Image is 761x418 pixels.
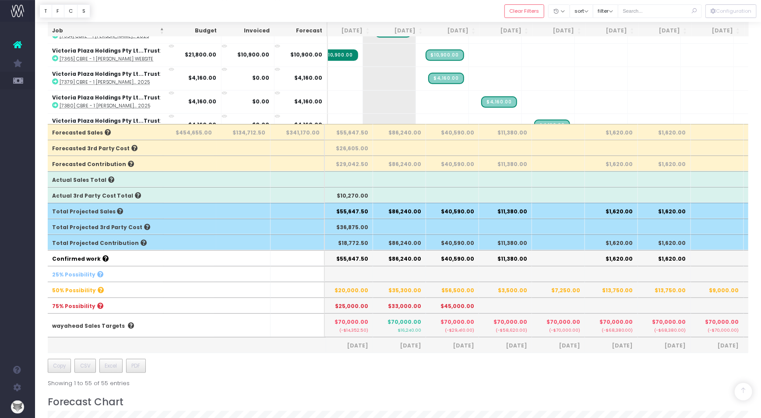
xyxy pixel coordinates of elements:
strong: $0.00 [252,74,269,82]
th: $55,647.50 [320,203,373,219]
small: (-$14,352.50) [324,326,368,333]
th: $1,620.00 [638,156,691,171]
th: $134,712.50 [217,124,271,140]
th: Total Projected 3rd Party Cost [48,219,164,234]
span: Streamtime Invoice: 002707 – [7365] CBRE - 1 Denison Website - Initial 50% [320,50,358,61]
span: [DATE] [377,342,421,350]
button: F [52,4,64,18]
th: $33,000.00 [373,298,426,313]
div: Vertical button group [705,4,757,18]
th: $26,605.00 [320,140,373,156]
button: C [64,4,78,18]
th: $86,240.00 [373,234,426,250]
td: : [48,67,210,90]
span: $70,000.00 [546,318,580,326]
span: PDF [131,362,140,370]
th: $86,240.00 [373,203,426,219]
span: Forecasted Sales [52,129,111,137]
span: Streamtime Draft Invoice: 002702 – [7380] CBRE - 1 Denison November Retainer 2025 [481,96,517,108]
th: Total Projected Sales [48,203,164,219]
strong: Victoria Plaza Holdings Pty Lt...Trust [52,47,160,55]
th: $55,647.50 [320,124,373,140]
th: $40,590.00 [426,203,479,219]
small: (-$68,380.00) [589,326,633,333]
strong: $0.00 [252,121,269,129]
strong: $10,900.00 [237,51,269,59]
td: : [48,43,210,67]
th: $13,750.00 [638,282,691,298]
button: T [39,4,52,18]
span: [DATE] [695,342,739,350]
span: $4,160.00 [294,98,322,106]
input: Search... [618,4,702,18]
th: $1,620.00 [585,250,638,266]
th: $1,620.00 [638,124,691,140]
strong: $4,160.00 [189,121,217,129]
th: Mar 26: activate to sort column ascending [638,22,691,39]
th: $86,240.00 [373,124,426,140]
th: $11,380.00 [479,250,532,266]
th: $11,380.00 [479,203,532,219]
span: $70,000.00 [335,318,368,326]
img: images/default_profile_image.png [11,400,24,414]
th: $13,750.00 [585,282,638,298]
th: 25% Possibility [48,266,164,282]
th: $11,380.00 [479,234,532,250]
div: Vertical button group [39,4,90,18]
span: [DATE] [589,342,633,350]
button: Excel [99,359,123,373]
span: $70,000.00 [440,318,474,326]
th: $40,590.00 [426,124,479,140]
th: $1,620.00 [585,234,638,250]
span: [DATE] [483,342,527,350]
button: filter [593,4,618,18]
small: (-$70,000.00) [536,326,580,333]
strong: $4,160.00 [189,98,217,106]
th: $18,772.50 [320,234,373,250]
th: Forecasted 3rd Party Cost [48,140,164,156]
strong: $4,160.00 [189,74,217,82]
button: sort [570,4,594,18]
abbr: [7365] CBRE - 1 Denison Website [60,56,154,63]
th: $20,000.00 [320,282,373,298]
span: $4,160.00 [294,74,322,82]
span: $10,900.00 [290,51,322,59]
strong: Victoria Plaza Holdings Pty Lt...Trust [52,71,160,78]
th: Job: activate to sort column descending [48,22,169,39]
button: Configuration [705,4,757,18]
th: Nov 25: activate to sort column ascending [427,22,480,39]
th: 75% Possibility [48,298,164,313]
small: (-$68,380.00) [642,326,686,333]
th: 50% Possibility [48,282,164,298]
th: $1,620.00 [585,124,638,140]
span: Copy [53,362,66,370]
button: CSV [74,359,96,373]
span: CSV [80,362,91,370]
button: Clear Filters [504,4,544,18]
th: $29,042.50 [320,156,373,171]
a: wayahead Sales Targets [52,322,125,329]
span: $70,000.00 [705,318,739,326]
span: [DATE] [324,342,368,350]
th: Apr 26: activate to sort column ascending [691,22,744,39]
th: $56,500.00 [426,282,479,298]
small: $16,240.00 [398,326,421,333]
small: (-$58,620.00) [483,326,527,333]
span: $70,000.00 [652,318,686,326]
strong: Victoria Plaza Holdings Pty Lt...Trust [52,94,160,102]
th: $40,590.00 [426,250,479,266]
th: $7,250.00 [532,282,585,298]
span: $4,160.00 [294,121,322,129]
th: $1,620.00 [585,156,638,171]
th: $454,655.00 [163,124,217,140]
th: Jan 26: activate to sort column ascending [533,22,586,39]
th: $1,620.00 [638,203,691,219]
th: $25,000.00 [320,298,373,313]
div: Showing 1 to 55 of 55 entries [48,374,130,388]
strong: $0.00 [252,98,269,106]
span: [DATE] [536,342,580,350]
th: Sep 25: activate to sort column ascending [321,22,374,39]
th: Dec 25: activate to sort column ascending [480,22,533,39]
small: (-$70,000.00) [695,326,739,333]
th: $45,000.00 [426,298,479,313]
